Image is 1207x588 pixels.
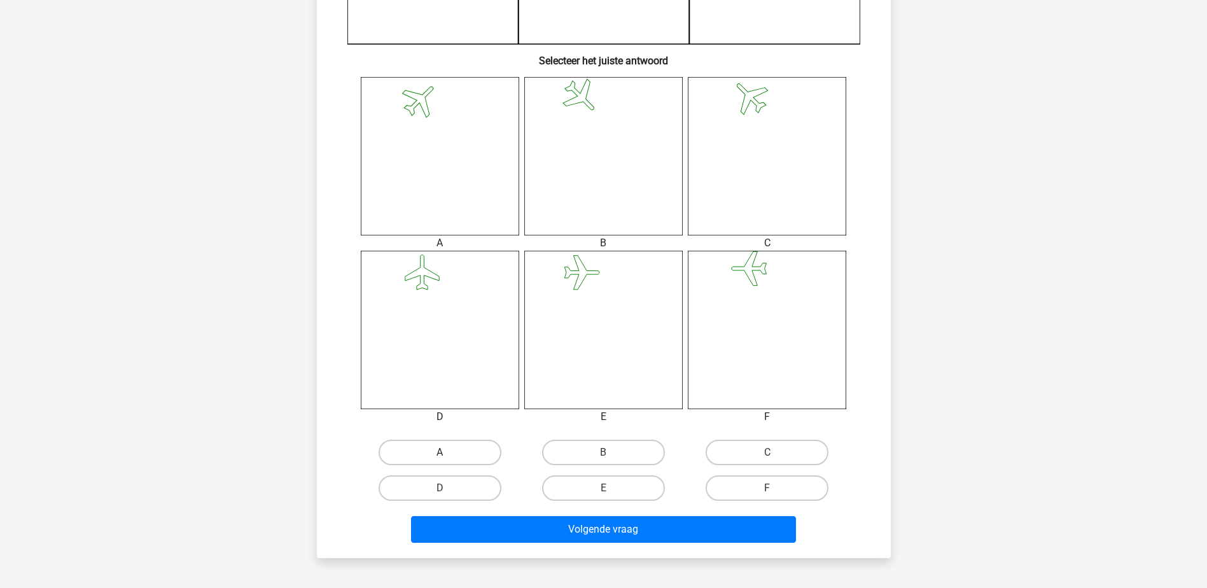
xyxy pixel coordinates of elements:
label: A [379,440,501,465]
label: C [706,440,828,465]
div: F [678,409,856,424]
div: D [351,409,529,424]
div: A [351,235,529,251]
label: E [542,475,665,501]
label: B [542,440,665,465]
div: B [515,235,692,251]
div: E [515,409,692,424]
label: F [706,475,828,501]
label: D [379,475,501,501]
div: C [678,235,856,251]
button: Volgende vraag [411,516,796,543]
h6: Selecteer het juiste antwoord [337,45,870,67]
